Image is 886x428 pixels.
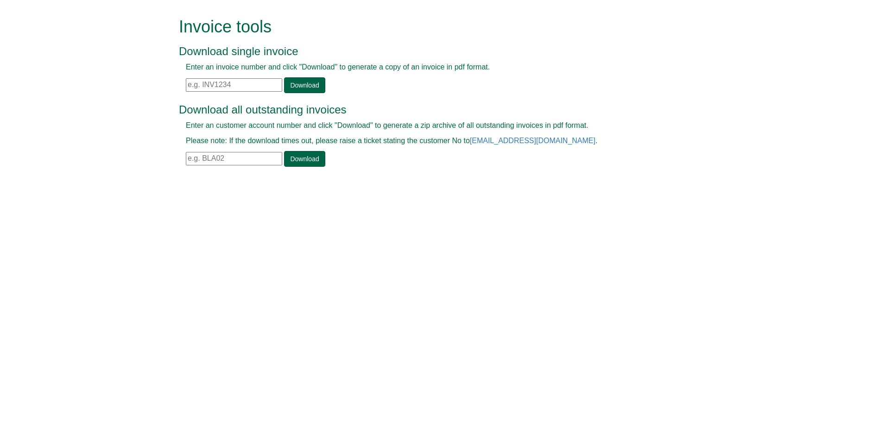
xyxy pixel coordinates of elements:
h3: Download single invoice [179,45,686,57]
input: e.g. INV1234 [186,78,282,92]
a: [EMAIL_ADDRESS][DOMAIN_NAME] [470,137,595,145]
p: Please note: If the download times out, please raise a ticket stating the customer No to . [186,136,679,146]
input: e.g. BLA02 [186,152,282,165]
h3: Download all outstanding invoices [179,104,686,116]
p: Enter an invoice number and click "Download" to generate a copy of an invoice in pdf format. [186,62,679,73]
a: Download [284,77,325,93]
p: Enter an customer account number and click "Download" to generate a zip archive of all outstandin... [186,120,679,131]
a: Download [284,151,325,167]
h1: Invoice tools [179,18,686,36]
